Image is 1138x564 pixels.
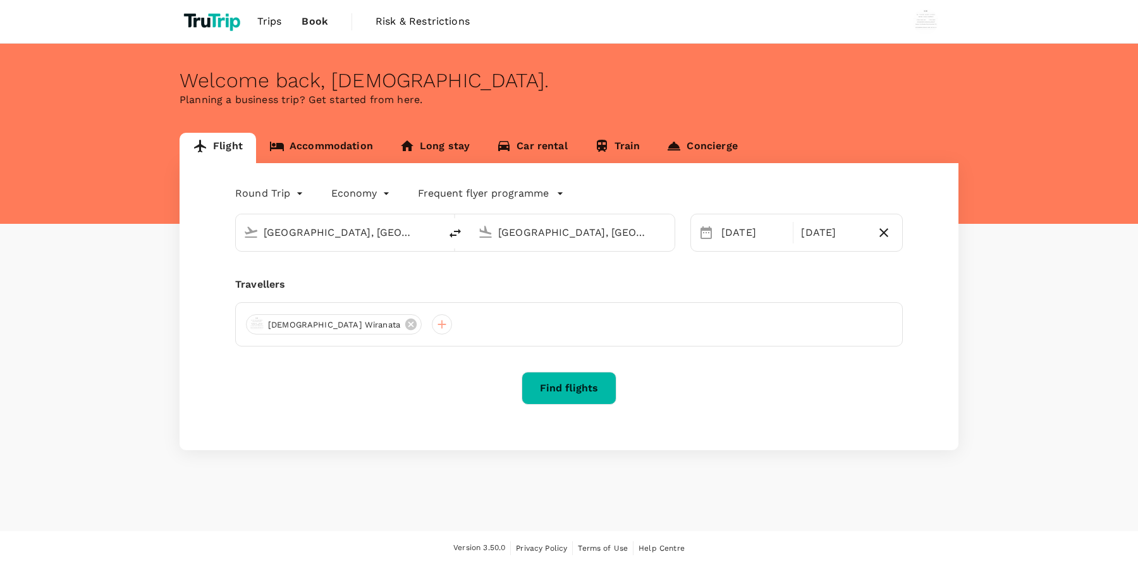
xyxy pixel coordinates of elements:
span: Terms of Use [578,544,628,553]
img: Wisnu Wiranata [913,9,938,34]
a: Concierge [653,133,750,163]
input: Depart from [264,223,413,242]
div: [DEMOGRAPHIC_DATA] Wiranata [246,314,422,334]
div: Welcome back , [DEMOGRAPHIC_DATA] . [180,69,958,92]
div: [DATE] [796,220,870,245]
button: delete [440,218,470,248]
button: Find flights [522,372,616,405]
div: [DATE] [716,220,790,245]
span: Version 3.50.0 [453,542,505,555]
a: Help Centre [639,541,685,555]
p: Frequent flyer programme [418,186,549,201]
button: Frequent flyer programme [418,186,564,201]
input: Going to [498,223,648,242]
span: Help Centre [639,544,685,553]
span: Book [302,14,328,29]
button: Open [431,231,434,233]
a: Accommodation [256,133,386,163]
div: Travellers [235,277,903,292]
a: Flight [180,133,256,163]
a: Train [581,133,654,163]
span: Trips [257,14,282,29]
p: Planning a business trip? Get started from here. [180,92,958,107]
span: [DEMOGRAPHIC_DATA] Wiranata [260,319,408,331]
button: Open [666,231,668,233]
span: Privacy Policy [516,544,567,553]
span: Risk & Restrictions [376,14,470,29]
div: Round Trip [235,183,306,204]
a: Long stay [386,133,483,163]
img: avatar-655f099880fca.png [249,317,264,332]
a: Privacy Policy [516,541,567,555]
div: Economy [331,183,393,204]
a: Terms of Use [578,541,628,555]
img: TruTrip logo [180,8,247,35]
a: Car rental [483,133,581,163]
